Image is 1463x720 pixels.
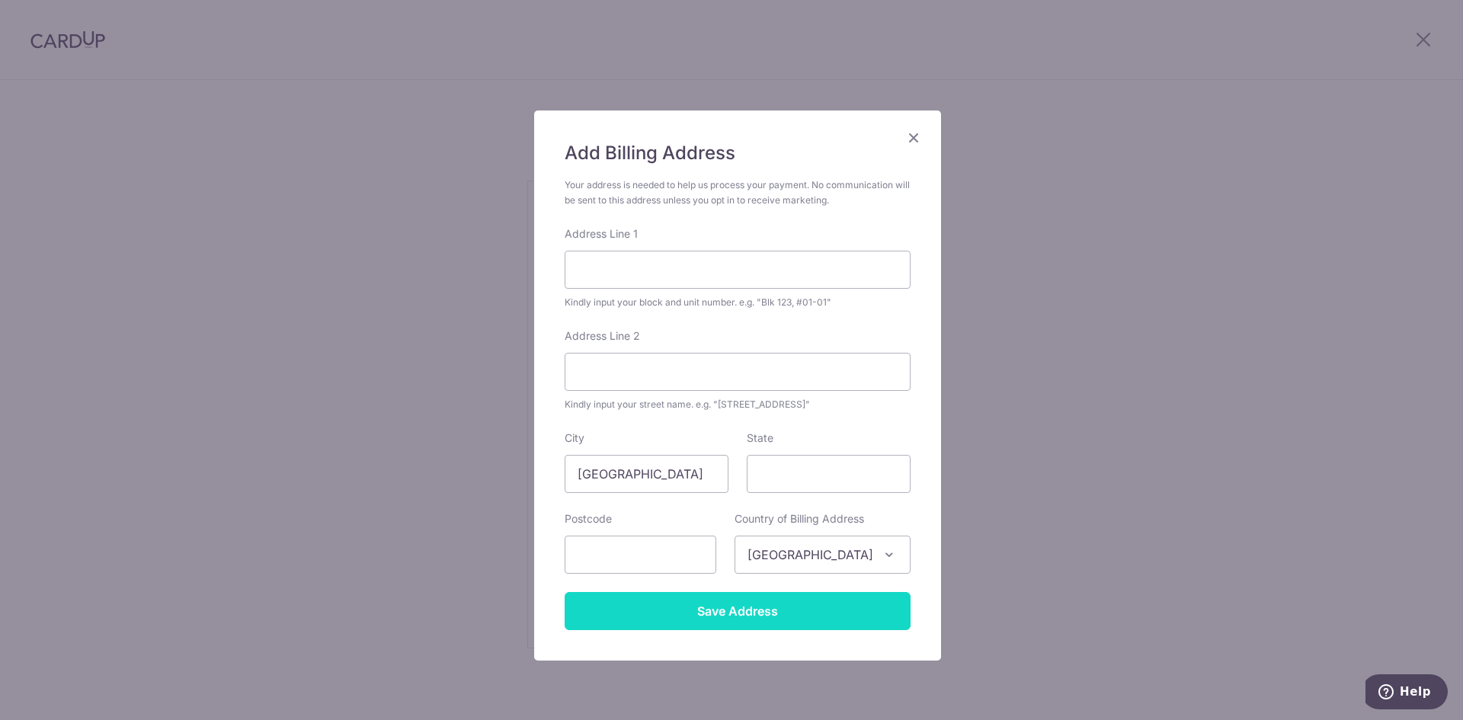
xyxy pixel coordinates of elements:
[565,430,584,446] label: City
[735,536,911,574] span: Singapore
[565,397,911,412] div: Kindly input your street name. e.g. "[STREET_ADDRESS]"
[565,511,612,526] label: Postcode
[565,141,911,165] h5: Add Billing Address
[735,536,910,573] span: Singapore
[565,592,911,630] input: Save Address
[565,295,911,310] div: Kindly input your block and unit number. e.g. "Blk 123, #01-01"
[747,430,773,446] label: State
[735,511,864,526] label: Country of Billing Address
[565,178,911,208] div: Your address is needed to help us process your payment. No communication will be sent to this add...
[565,328,640,344] label: Address Line 2
[565,226,638,242] label: Address Line 1
[904,129,923,147] button: Close
[1365,674,1448,712] iframe: Opens a widget where you can find more information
